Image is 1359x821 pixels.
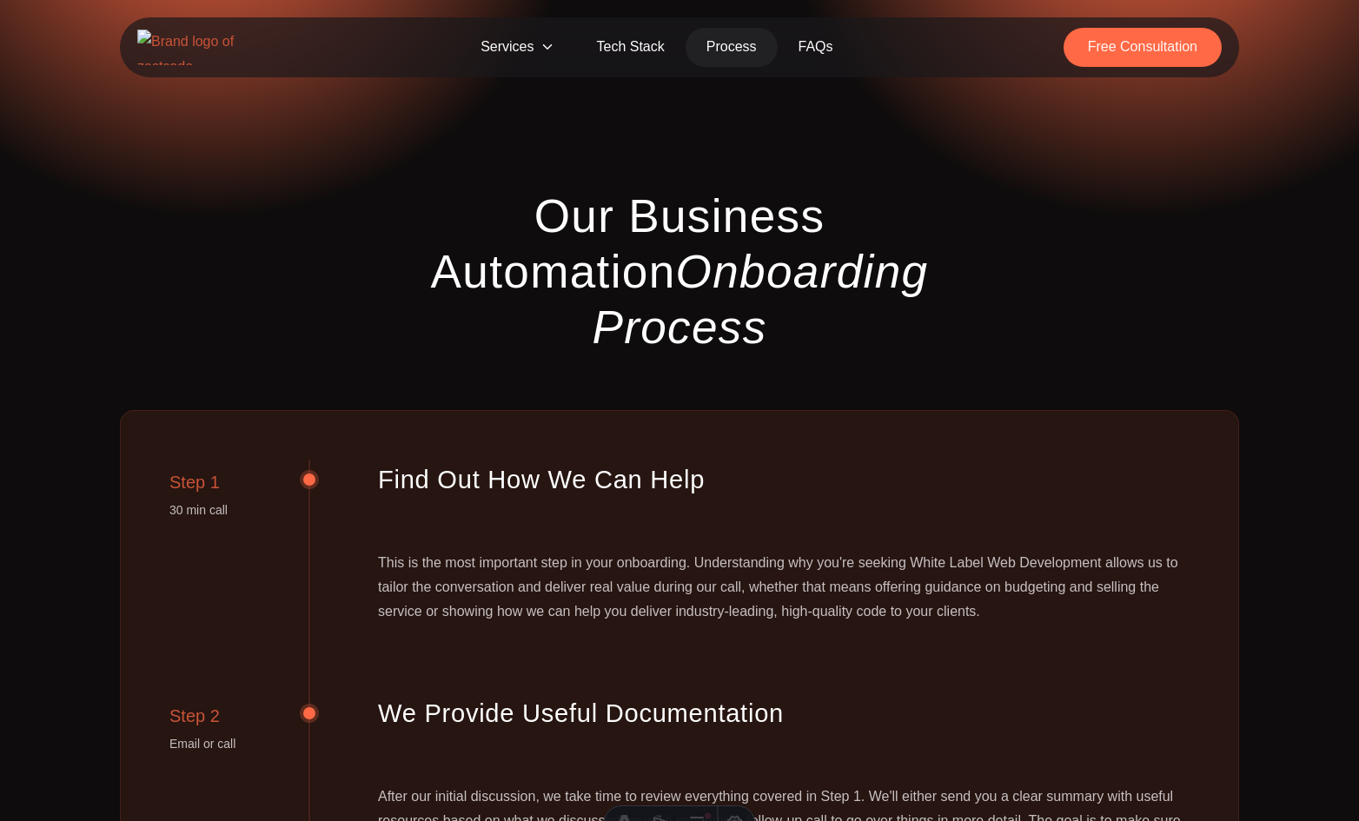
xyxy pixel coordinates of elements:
span: Services [460,28,575,67]
h2: Find Out How We Can Help [378,465,1190,495]
strong: Onboarding Process [592,246,928,353]
p: Step 1 [169,470,253,494]
h1: Our Business Automation [388,189,971,354]
div: This is the most important step in your onboarding. Understanding why you're seeking White Label ... [378,551,1190,624]
p: Email or call [169,735,253,752]
a: FAQs [778,28,854,67]
a: Tech Stack [575,28,685,67]
img: Brand logo of zestcode automation [137,30,250,65]
a: Process [686,28,778,67]
p: 30 min call [169,501,253,519]
p: Step 2 [169,704,253,728]
h2: We Provide Useful Documentation [378,699,1190,729]
a: Free Consultation [1064,28,1222,67]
